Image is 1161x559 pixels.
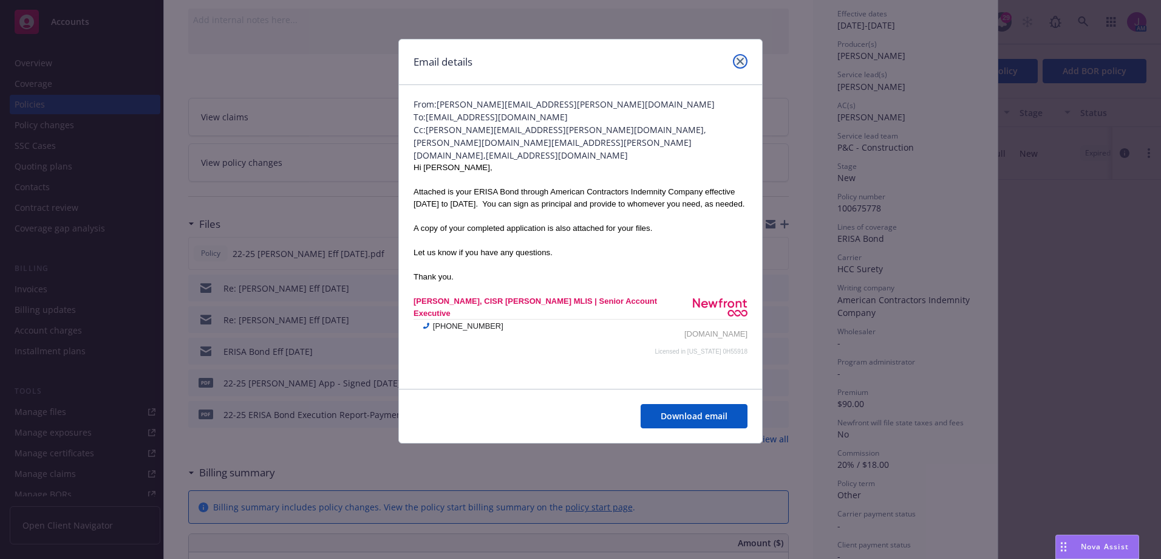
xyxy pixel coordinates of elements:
img: - [693,298,747,316]
button: Nova Assist [1055,535,1139,559]
div: Let us know if you have any questions. [414,247,747,259]
span: [PERSON_NAME], CISR [PERSON_NAME] MLIS | Senior Account Executive [414,297,657,318]
td: Licensed in [US_STATE] 0H55918 [585,347,747,356]
span: Download email [661,410,727,422]
img: - [423,323,429,329]
div: Drag to move [1056,535,1071,558]
span: Nova Assist [1081,541,1129,552]
button: Download email [641,404,747,428]
td: [PHONE_NUMBER] [433,320,584,332]
div: Thank you. [414,271,747,283]
a: [DOMAIN_NAME] [684,329,747,338]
